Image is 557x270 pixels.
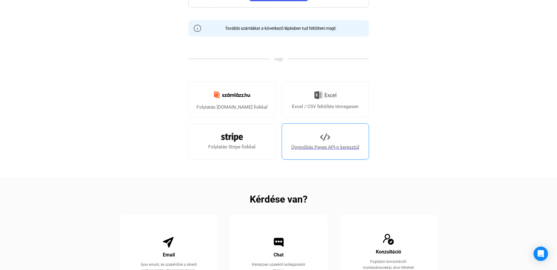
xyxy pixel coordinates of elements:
[282,81,369,117] a: Excel / CSV feltöltés tömegesen
[188,81,276,117] a: Folytatás [DOMAIN_NAME] fiókkal
[292,103,359,110] div: Excel / CSV feltöltés tömegesen
[291,144,359,151] div: Ügyindítás Payee API-n keresztül
[194,25,201,32] img: info-grey-outline
[270,56,288,62] span: vagy
[163,251,175,259] div: Email
[282,123,369,160] a: Ügyindítás Payee API-n keresztül
[273,236,285,248] img: Chat
[376,248,401,256] div: Konzultáció
[314,89,336,101] img: Excel
[274,251,283,259] div: Chat
[188,123,276,160] a: Folytatás Stripe fiókkal
[210,88,254,102] img: Számlázz.hu
[196,104,268,111] div: Folytatás [DOMAIN_NAME] fiókkal
[221,133,243,142] img: Stripe
[320,132,330,142] img: API
[382,233,395,245] img: Consultation
[221,25,337,31] div: További számlákat a következő lépésben tud feltölteni majd.
[208,143,255,151] div: Folytatás Stripe fiókkal
[250,196,308,203] h2: Kérdése van?
[534,247,548,261] div: Open Intercom Messenger
[163,236,175,248] img: Email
